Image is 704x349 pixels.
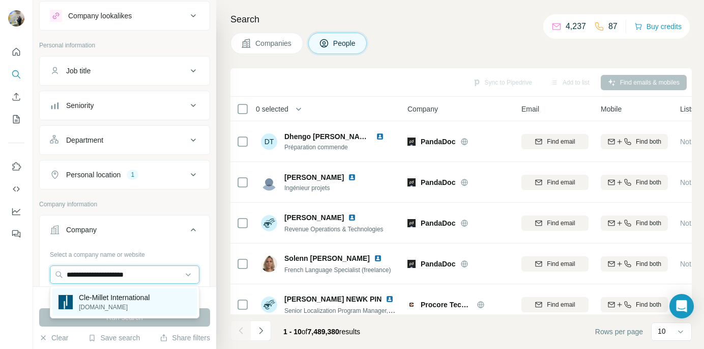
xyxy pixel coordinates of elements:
[407,219,416,227] img: Logo of PandaDoc
[521,216,589,231] button: Find email
[284,306,407,314] span: Senior Localization Program Manager, EMEA
[40,59,210,83] button: Job title
[302,328,308,336] span: of
[66,170,121,180] div: Personal location
[407,301,416,309] img: Logo of Procore Technologies
[58,295,73,309] img: Cle-Millet International
[284,253,370,263] span: Solenn [PERSON_NAME]
[636,137,661,146] span: Find both
[8,202,24,221] button: Dashboard
[160,333,210,343] button: Share filters
[8,225,24,243] button: Feedback
[636,259,661,269] span: Find both
[256,104,288,114] span: 0 selected
[66,66,91,76] div: Job title
[283,328,302,336] span: 1 - 10
[79,292,150,303] p: Cle-Millet International
[39,200,210,209] p: Company information
[68,11,132,21] div: Company lookalikes
[40,128,210,152] button: Department
[8,180,24,198] button: Use Surfe API
[521,175,589,190] button: Find email
[261,256,277,272] img: Avatar
[8,110,24,128] button: My lists
[601,297,668,312] button: Find both
[376,132,384,141] img: LinkedIn logo
[88,333,140,343] button: Save search
[680,104,695,114] span: Lists
[284,183,368,193] span: Ingénieur projets
[566,20,586,33] p: 4,237
[283,328,360,336] span: results
[595,327,643,337] span: Rows per page
[601,256,668,272] button: Find both
[39,41,210,50] p: Personal information
[348,173,356,181] img: LinkedIn logo
[608,20,618,33] p: 87
[284,143,396,152] span: Préparation commende
[547,300,575,309] span: Find email
[636,300,661,309] span: Find both
[255,38,292,48] span: Companies
[636,219,661,228] span: Find both
[66,135,103,145] div: Department
[634,19,682,34] button: Buy credits
[601,104,622,114] span: Mobile
[407,178,416,186] img: Logo of PandaDoc
[374,254,382,262] img: LinkedIn logo
[230,12,692,26] h4: Search
[8,10,24,26] img: Avatar
[407,260,416,268] img: Logo of PandaDoc
[547,259,575,269] span: Find email
[601,175,668,190] button: Find both
[521,104,539,114] span: Email
[261,133,277,150] div: DT
[521,134,589,149] button: Find email
[547,219,575,228] span: Find email
[333,38,357,48] span: People
[261,215,277,231] img: Avatar
[79,303,150,312] p: [DOMAIN_NAME]
[601,134,668,149] button: Find both
[407,138,416,146] img: Logo of PandaDoc
[66,100,94,111] div: Seniority
[658,326,666,336] p: 10
[251,320,271,341] button: Navigate to next page
[284,132,434,141] span: Dhengo [PERSON_NAME] [PERSON_NAME]
[284,266,391,274] span: French Language Specialist (freelance)
[407,104,438,114] span: Company
[40,218,210,246] button: Company
[669,294,694,318] div: Open Intercom Messenger
[421,177,455,187] span: PandaDoc
[547,137,575,146] span: Find email
[8,157,24,176] button: Use Surfe on LinkedIn
[308,328,339,336] span: 7,489,380
[40,4,210,28] button: Company lookalikes
[127,170,138,179] div: 1
[261,297,277,313] img: Avatar
[636,178,661,187] span: Find both
[284,172,344,182] span: [PERSON_NAME]
[547,178,575,187] span: Find email
[39,333,68,343] button: Clear
[601,216,668,231] button: Find both
[284,294,382,304] span: [PERSON_NAME] NEWK PIN
[50,246,199,259] div: Select a company name or website
[421,218,455,228] span: PandaDoc
[421,259,455,269] span: PandaDoc
[261,174,277,191] img: Avatar
[8,43,24,61] button: Quick start
[66,225,97,235] div: Company
[40,93,210,118] button: Seniority
[521,297,589,312] button: Find email
[348,213,356,222] img: LinkedIn logo
[8,88,24,106] button: Enrich CSV
[521,256,589,272] button: Find email
[284,212,344,223] span: [PERSON_NAME]
[40,163,210,187] button: Personal location1
[8,65,24,84] button: Search
[421,137,455,147] span: PandaDoc
[421,300,472,310] span: Procore Technologies
[284,226,384,233] span: Revenue Operations & Technologies
[386,295,394,303] img: LinkedIn logo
